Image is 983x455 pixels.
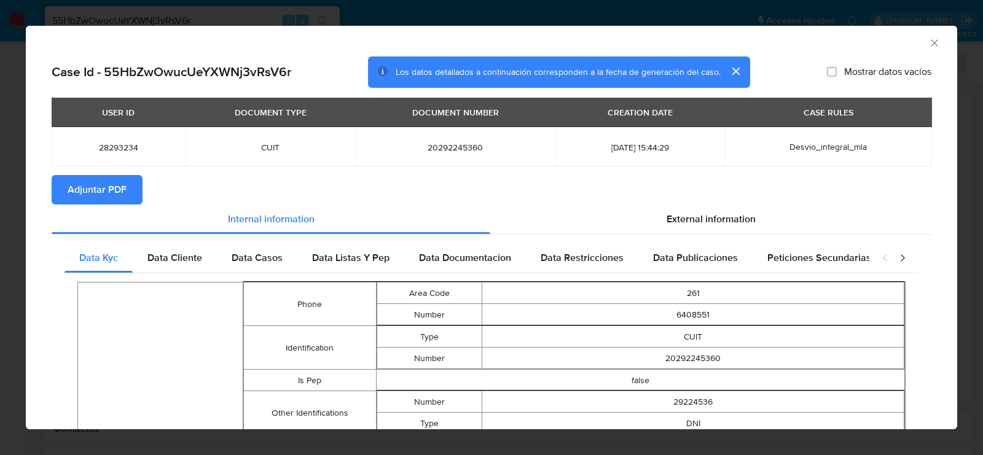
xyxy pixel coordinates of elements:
input: Mostrar datos vacíos [827,67,837,77]
span: Data Casos [232,251,283,265]
button: cerrar [721,56,750,86]
td: Phone [244,282,376,326]
span: Mostrar datos vacíos [844,66,931,78]
button: Adjuntar PDF [52,175,143,204]
span: Los datos detallados a continuación corresponden a la fecha de generación del caso. [396,66,721,78]
span: Data Kyc [79,251,118,265]
div: closure-recommendation-modal [26,26,957,429]
div: DOCUMENT TYPE [227,102,314,123]
span: CUIT [200,142,342,153]
td: Number [377,391,482,413]
td: Number [377,348,482,369]
span: Data Restricciones [541,251,624,265]
td: Type [377,326,482,348]
span: 28293234 [66,142,171,153]
div: USER ID [95,102,142,123]
div: CASE RULES [796,102,861,123]
span: Peticiones Secundarias [767,251,871,265]
td: 20292245360 [482,348,904,369]
td: CUIT [482,326,904,348]
span: Internal information [228,212,315,226]
td: Number [377,304,482,325]
span: Data Listas Y Pep [312,251,390,265]
td: 261 [482,282,904,304]
td: Area Code [377,282,482,304]
span: [DATE] 15:44:29 [570,142,710,153]
span: Data Cliente [147,251,202,265]
span: 20292245360 [370,142,540,153]
td: false [376,370,905,391]
td: 6408551 [482,304,904,325]
td: Other Identifications [244,391,376,435]
div: DOCUMENT NUMBER [405,102,506,123]
td: Type [377,413,482,434]
span: Desvio_integral_mla [789,141,867,153]
span: Adjuntar PDF [68,176,127,203]
span: External information [667,212,756,226]
button: Cerrar ventana [928,37,939,48]
span: Data Documentacion [419,251,511,265]
td: 29224536 [482,391,904,413]
span: Data Publicaciones [653,251,738,265]
td: DNI [482,413,904,434]
h2: Case Id - 55HbZwOwucUeYXWNj3vRsV6r [52,64,291,80]
div: CREATION DATE [600,102,680,123]
td: Identification [244,326,376,370]
td: Is Pep [244,370,376,391]
div: Detailed info [52,204,931,234]
div: Detailed internal info [65,243,869,273]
